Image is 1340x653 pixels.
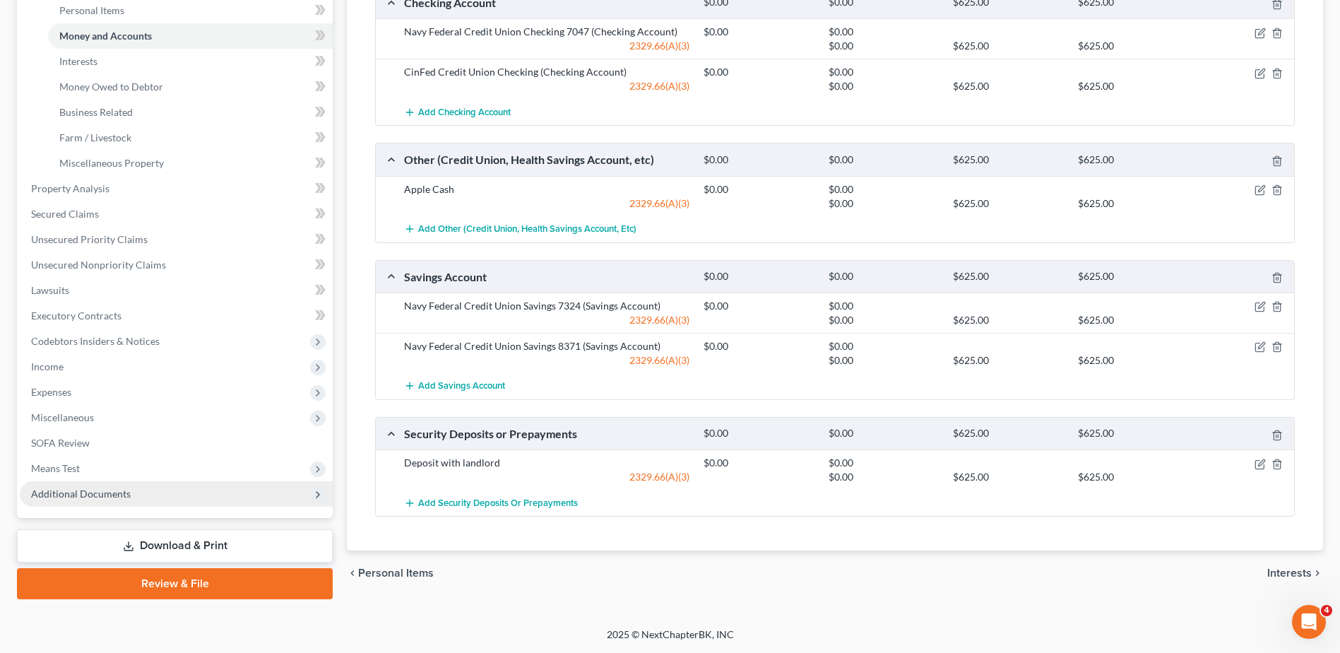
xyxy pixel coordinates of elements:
div: $625.00 [1071,39,1196,53]
a: Executory Contracts [20,303,333,329]
button: chevron_left Personal Items [347,567,434,579]
div: $625.00 [1071,270,1196,283]
div: Deposit with landlord [397,456,696,470]
a: SOFA Review [20,430,333,456]
button: Add Other (Credit Union, Health Savings Account, etc) [404,216,636,242]
div: $0.00 [696,25,822,39]
a: Unsecured Nonpriority Claims [20,252,333,278]
span: Add Savings Account [418,381,505,392]
button: Add Checking Account [404,99,511,125]
div: Navy Federal Credit Union Savings 8371 (Savings Account) [397,339,696,353]
iframe: Intercom live chat [1292,605,1326,639]
div: $0.00 [696,299,822,313]
div: Navy Federal Credit Union Checking 7047 (Checking Account) [397,25,696,39]
div: 2025 © NextChapterBK, INC [268,628,1073,653]
a: Interests [48,49,333,74]
div: $0.00 [696,153,822,167]
div: 2329.66(A)(3) [397,313,696,327]
div: $0.00 [822,39,947,53]
div: $0.00 [696,339,822,353]
div: $0.00 [696,456,822,470]
div: $625.00 [1071,427,1196,440]
div: $0.00 [822,299,947,313]
span: Money and Accounts [59,30,152,42]
div: $0.00 [822,427,947,440]
span: Means Test [31,462,80,474]
a: Business Related [48,100,333,125]
span: Add Checking Account [418,107,511,118]
a: Money and Accounts [48,23,333,49]
div: $625.00 [1071,153,1196,167]
span: Interests [59,55,97,67]
a: Lawsuits [20,278,333,303]
span: 4 [1321,605,1332,616]
div: 2329.66(A)(3) [397,79,696,93]
button: Add Security Deposits or Prepayments [404,490,578,516]
div: $0.00 [822,313,947,327]
div: $0.00 [822,196,947,211]
span: Miscellaneous Property [59,157,164,169]
div: $0.00 [822,25,947,39]
a: Download & Print [17,529,333,563]
span: Personal Items [59,4,124,16]
span: Business Related [59,106,133,118]
a: Property Analysis [20,176,333,201]
div: $0.00 [822,182,947,196]
span: Lawsuits [31,284,69,296]
span: Miscellaneous [31,411,94,423]
span: Farm / Livestock [59,131,131,143]
div: 2329.66(A)(3) [397,196,696,211]
div: $0.00 [822,79,947,93]
span: Add Security Deposits or Prepayments [418,498,578,509]
a: Secured Claims [20,201,333,227]
div: 2329.66(A)(3) [397,353,696,367]
div: $625.00 [946,79,1071,93]
div: Other (Credit Union, Health Savings Account, etc) [397,152,696,167]
span: Expenses [31,386,71,398]
div: Apple Cash [397,182,696,196]
div: $625.00 [946,427,1071,440]
div: Security Deposits or Prepayments [397,426,696,441]
span: Interests [1267,567,1312,579]
div: Navy Federal Credit Union Savings 7324 (Savings Account) [397,299,696,313]
div: $0.00 [822,470,947,484]
div: $0.00 [696,427,822,440]
span: Secured Claims [31,208,99,220]
i: chevron_right [1312,567,1323,579]
div: $625.00 [946,196,1071,211]
div: $625.00 [1071,196,1196,211]
span: Money Owed to Debtor [59,81,163,93]
div: $625.00 [1071,79,1196,93]
div: $625.00 [946,153,1071,167]
div: 2329.66(A)(3) [397,39,696,53]
div: $0.00 [822,153,947,167]
div: $625.00 [946,353,1071,367]
div: $0.00 [822,65,947,79]
button: Add Savings Account [404,373,505,399]
span: Unsecured Nonpriority Claims [31,259,166,271]
button: Interests chevron_right [1267,567,1323,579]
div: CinFed Credit Union Checking (Checking Account) [397,65,696,79]
span: Property Analysis [31,182,109,194]
div: $0.00 [822,456,947,470]
div: $0.00 [822,270,947,283]
div: $625.00 [946,313,1071,327]
a: Miscellaneous Property [48,151,333,176]
span: Codebtors Insiders & Notices [31,335,160,347]
a: Unsecured Priority Claims [20,227,333,252]
span: SOFA Review [31,437,90,449]
a: Farm / Livestock [48,125,333,151]
div: $0.00 [696,65,822,79]
div: $0.00 [696,182,822,196]
div: $625.00 [1071,353,1196,367]
div: $625.00 [1071,470,1196,484]
span: Personal Items [358,567,434,579]
a: Review & File [17,568,333,599]
div: 2329.66(A)(3) [397,470,696,484]
a: Money Owed to Debtor [48,74,333,100]
div: Savings Account [397,269,696,284]
span: Additional Documents [31,488,131,500]
span: Unsecured Priority Claims [31,233,148,245]
span: Income [31,360,64,372]
i: chevron_left [347,567,358,579]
